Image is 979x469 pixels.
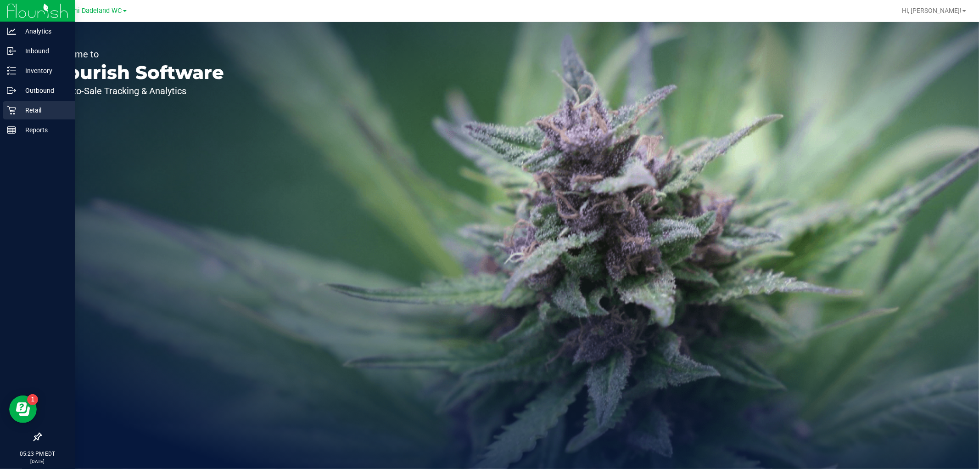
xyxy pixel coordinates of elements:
[7,66,16,75] inline-svg: Inventory
[7,106,16,115] inline-svg: Retail
[7,125,16,135] inline-svg: Reports
[4,450,71,458] p: 05:23 PM EDT
[7,46,16,56] inline-svg: Inbound
[4,458,71,465] p: [DATE]
[7,27,16,36] inline-svg: Analytics
[50,86,224,96] p: Seed-to-Sale Tracking & Analytics
[902,7,962,14] span: Hi, [PERSON_NAME]!
[16,105,71,116] p: Retail
[50,50,224,59] p: Welcome to
[16,124,71,136] p: Reports
[16,26,71,37] p: Analytics
[61,7,122,15] span: Miami Dadeland WC
[9,396,37,423] iframe: Resource center
[27,394,38,405] iframe: Resource center unread badge
[7,86,16,95] inline-svg: Outbound
[16,45,71,57] p: Inbound
[50,63,224,82] p: Flourish Software
[16,65,71,76] p: Inventory
[16,85,71,96] p: Outbound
